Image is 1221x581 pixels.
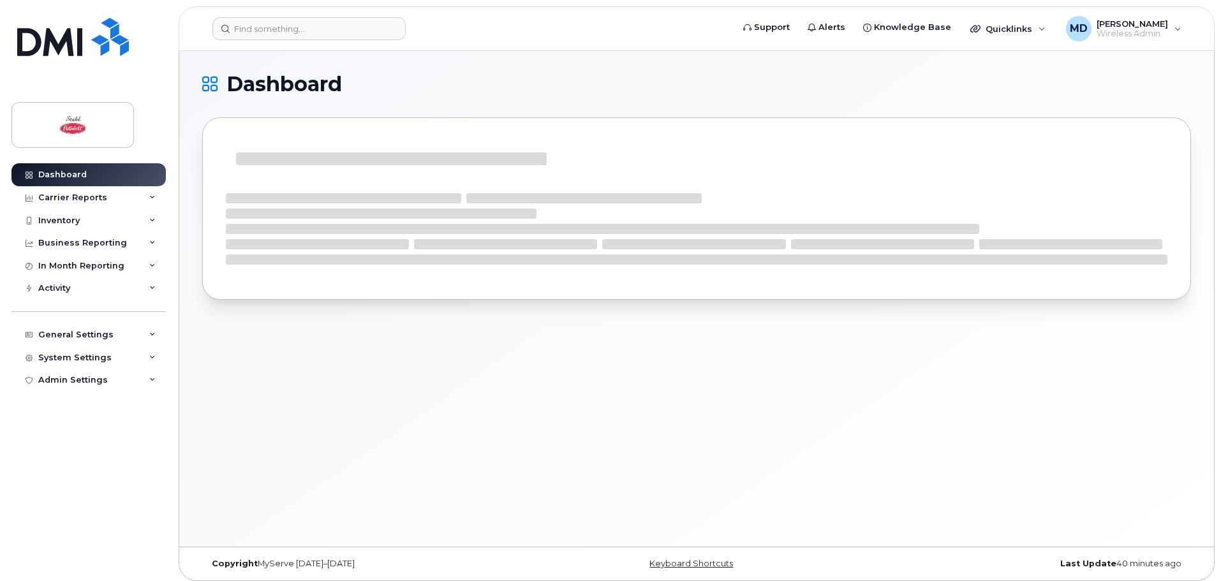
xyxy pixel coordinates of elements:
[861,559,1191,569] div: 40 minutes ago
[202,559,532,569] div: MyServe [DATE]–[DATE]
[226,75,342,94] span: Dashboard
[1060,559,1116,568] strong: Last Update
[649,559,733,568] a: Keyboard Shortcuts
[212,559,258,568] strong: Copyright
